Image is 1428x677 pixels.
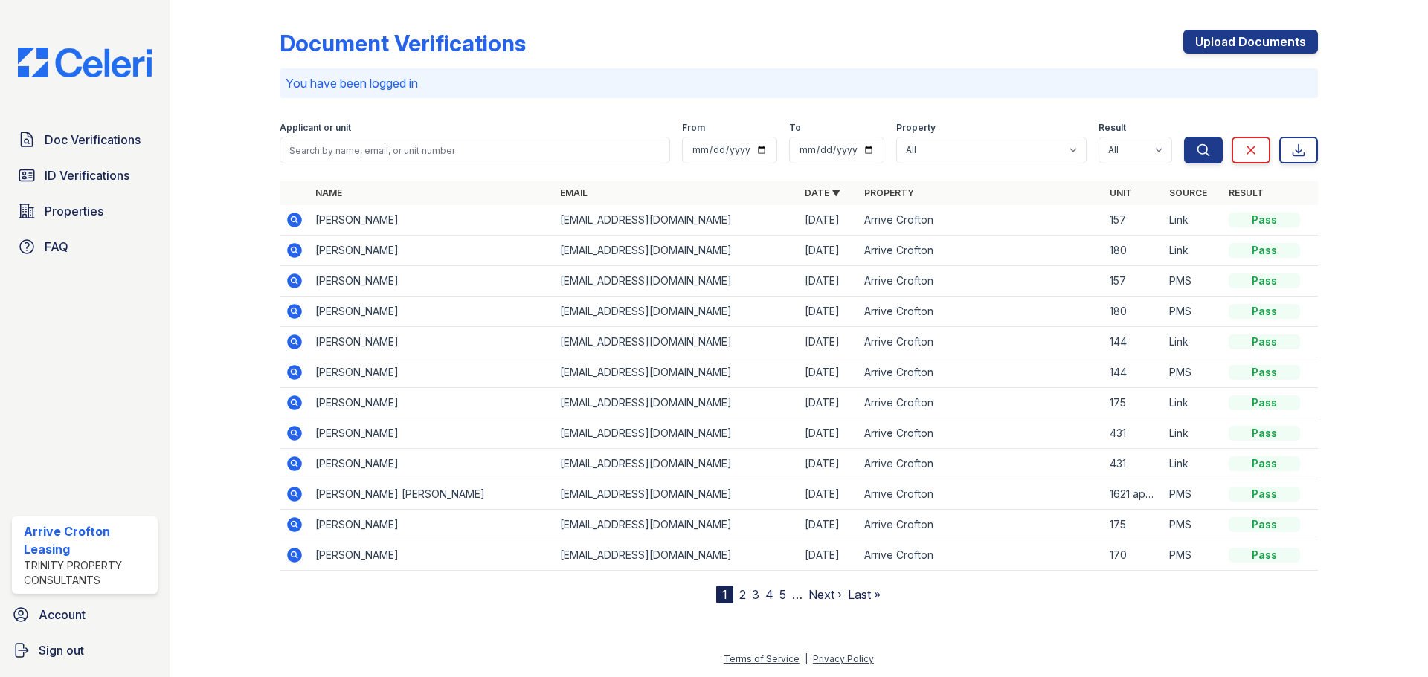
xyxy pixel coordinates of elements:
[1229,487,1300,502] div: Pass
[309,418,554,449] td: [PERSON_NAME]
[1104,510,1163,540] td: 175
[752,587,759,602] a: 3
[1163,205,1223,236] td: Link
[560,187,588,198] a: Email
[1104,327,1163,357] td: 144
[309,357,554,388] td: [PERSON_NAME]
[858,510,1103,540] td: Arrive Crofton
[858,327,1103,357] td: Arrive Crofton
[309,388,554,418] td: [PERSON_NAME]
[858,540,1103,571] td: Arrive Crofton
[858,266,1103,297] td: Arrive Crofton
[309,266,554,297] td: [PERSON_NAME]
[792,586,803,603] span: …
[24,522,152,558] div: Arrive Crofton Leasing
[1104,449,1163,479] td: 431
[1169,187,1207,198] a: Source
[858,236,1103,266] td: Arrive Crofton
[12,196,158,226] a: Properties
[1163,266,1223,297] td: PMS
[309,297,554,327] td: [PERSON_NAME]
[554,540,799,571] td: [EMAIL_ADDRESS][DOMAIN_NAME]
[309,449,554,479] td: [PERSON_NAME]
[864,187,914,198] a: Property
[6,635,164,665] button: Sign out
[309,205,554,236] td: [PERSON_NAME]
[554,479,799,510] td: [EMAIL_ADDRESS][DOMAIN_NAME]
[45,202,103,220] span: Properties
[554,236,799,266] td: [EMAIL_ADDRESS][DOMAIN_NAME]
[765,587,773,602] a: 4
[1163,510,1223,540] td: PMS
[1104,479,1163,510] td: 1621 apart. 170
[12,232,158,262] a: FAQ
[6,600,164,629] a: Account
[1183,30,1318,54] a: Upload Documents
[808,587,842,602] a: Next ›
[799,357,858,388] td: [DATE]
[1229,187,1264,198] a: Result
[779,587,786,602] a: 5
[1104,540,1163,571] td: 170
[716,586,733,603] div: 1
[858,479,1103,510] td: Arrive Crofton
[1229,304,1300,319] div: Pass
[858,418,1103,449] td: Arrive Crofton
[858,297,1103,327] td: Arrive Crofton
[1163,357,1223,388] td: PMS
[682,122,705,134] label: From
[554,327,799,357] td: [EMAIL_ADDRESS][DOMAIN_NAME]
[799,418,858,449] td: [DATE]
[1229,213,1300,227] div: Pass
[739,587,746,602] a: 2
[315,187,342,198] a: Name
[554,449,799,479] td: [EMAIL_ADDRESS][DOMAIN_NAME]
[805,653,808,664] div: |
[309,540,554,571] td: [PERSON_NAME]
[554,357,799,388] td: [EMAIL_ADDRESS][DOMAIN_NAME]
[1229,365,1300,380] div: Pass
[45,166,129,184] span: ID Verifications
[309,236,554,266] td: [PERSON_NAME]
[848,587,881,602] a: Last »
[39,641,84,659] span: Sign out
[24,558,152,588] div: Trinity Property Consultants
[45,238,68,256] span: FAQ
[1110,187,1132,198] a: Unit
[309,510,554,540] td: [PERSON_NAME]
[799,449,858,479] td: [DATE]
[280,122,351,134] label: Applicant or unit
[1099,122,1126,134] label: Result
[309,327,554,357] td: [PERSON_NAME]
[805,187,840,198] a: Date ▼
[1229,395,1300,410] div: Pass
[1104,418,1163,449] td: 431
[799,510,858,540] td: [DATE]
[1163,236,1223,266] td: Link
[799,327,858,357] td: [DATE]
[1229,426,1300,441] div: Pass
[45,131,141,149] span: Doc Verifications
[554,418,799,449] td: [EMAIL_ADDRESS][DOMAIN_NAME]
[280,137,670,163] input: Search by name, email, or unit number
[554,388,799,418] td: [EMAIL_ADDRESS][DOMAIN_NAME]
[799,297,858,327] td: [DATE]
[554,510,799,540] td: [EMAIL_ADDRESS][DOMAIN_NAME]
[789,122,801,134] label: To
[1229,243,1300,258] div: Pass
[1163,418,1223,449] td: Link
[1104,205,1163,236] td: 157
[799,205,858,236] td: [DATE]
[1163,388,1223,418] td: Link
[1229,334,1300,349] div: Pass
[1229,517,1300,532] div: Pass
[1163,449,1223,479] td: Link
[1104,297,1163,327] td: 180
[1104,266,1163,297] td: 157
[799,540,858,571] td: [DATE]
[1163,540,1223,571] td: PMS
[1163,327,1223,357] td: Link
[1229,273,1300,288] div: Pass
[1163,297,1223,327] td: PMS
[813,653,874,664] a: Privacy Policy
